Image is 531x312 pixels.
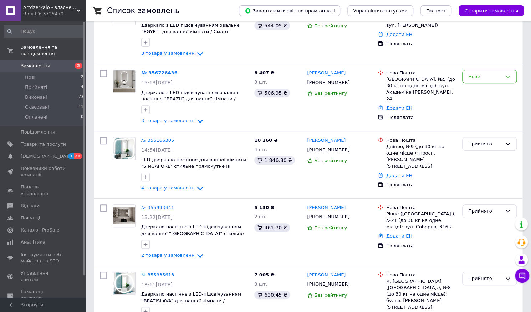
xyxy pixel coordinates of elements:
a: Фото товару [113,70,136,93]
span: Гаманець компанії [21,288,66,301]
a: Додати ЕН [386,233,412,239]
div: 544.05 ₴ [254,21,290,30]
img: Фото товару [113,272,135,294]
div: Післяплата [386,114,456,121]
span: 73 [78,94,83,100]
span: 4 [81,84,83,90]
a: [PERSON_NAME] [307,204,346,211]
a: 3 товара у замовленні [141,118,204,123]
div: 461.70 ₴ [254,223,290,232]
button: Чат з покупцем [515,269,529,283]
span: 14:54[DATE] [141,147,173,153]
span: Експорт [426,8,446,14]
span: Каталог ProSale [21,227,59,233]
span: 15:13[DATE] [141,80,173,85]
span: Без рейтингу [314,292,347,298]
span: 7 005 ₴ [254,272,274,277]
span: 2 [75,63,82,69]
button: Управління статусами [347,5,413,16]
div: Рівне ([GEOGRAPHIC_DATA].), №21 (до 30 кг на одне місце): вул. Соборна, 316Б [386,211,456,230]
img: Фото товару [113,70,135,92]
a: 3 товара у замовленні [141,51,204,56]
span: Управління статусами [353,8,408,14]
span: 2 [81,74,83,80]
span: 5 130 ₴ [254,205,274,210]
span: Прийняті [25,84,47,90]
a: Фото товару [113,137,136,160]
span: Без рейтингу [314,225,347,230]
span: Створити замовлення [464,8,518,14]
span: LED-дзеркало настінне для ванної кімнати "SINGAPORE" стильне прямокутне із закругленими кутами [141,157,246,176]
h1: Список замовлень [107,6,179,15]
div: м. [GEOGRAPHIC_DATA] ([GEOGRAPHIC_DATA].), №8 (до 30 кг на одне місце): бульв. [PERSON_NAME][STRE... [386,278,456,311]
div: Нова Пошта [386,204,456,211]
div: Нове [468,73,502,80]
span: 0 [81,114,83,120]
a: Додати ЕН [386,32,412,37]
span: Панель управління [21,184,66,197]
span: Дзеркало настінне з LED-підсвічуванням для ванної “[GEOGRAPHIC_DATA]” стильне прямокутне із закру... [141,224,244,243]
a: Дзеркало з LED підсвічуванням овальне “EGYPT” для ванної кімнати / Смарт дзеркало для інтер'єру [141,22,240,41]
div: 506.95 ₴ [254,89,290,97]
a: Фото товару [113,204,136,227]
span: Аналітика [21,239,45,245]
span: Товари та послуги [21,141,66,147]
div: Нова Пошта [386,70,456,76]
div: Нова Пошта [386,272,456,278]
div: [PHONE_NUMBER] [306,145,351,155]
a: 4 товара у замовленні [141,185,204,191]
a: [PERSON_NAME] [307,70,346,77]
span: Нові [25,74,35,80]
div: [PHONE_NUMBER] [306,78,351,87]
span: Скасовані [25,104,49,110]
div: Прийнято [468,275,502,282]
a: 2 товара у замовленні [141,253,204,258]
span: Виконані [25,94,47,100]
span: Замовлення [21,63,50,69]
span: 3 товара у замовленні [141,118,196,123]
div: Прийнято [468,208,502,215]
div: Післяплата [386,243,456,249]
span: 3 товара у замовленні [141,51,196,56]
a: № 355993441 [141,205,174,210]
div: 1 846.80 ₴ [254,156,295,165]
span: Artdzerkalo - власне виробництво дзеркал [23,4,77,11]
div: Післяплата [386,41,456,47]
span: 3 шт. [254,79,267,85]
span: 21 [74,153,82,159]
span: 2 товара у замовленні [141,253,196,258]
span: 11 [78,104,83,110]
span: 7 [68,153,74,159]
span: Управління сайтом [21,270,66,283]
a: Додати ЕН [386,173,412,178]
span: Завантажити звіт по пром-оплаті [245,7,335,14]
div: Післяплата [386,182,456,188]
span: Без рейтингу [314,90,347,96]
span: Повідомлення [21,129,55,135]
button: Завантажити звіт по пром-оплаті [239,5,340,16]
span: Покупці [21,215,40,221]
span: Без рейтингу [314,23,347,28]
span: 2 шт. [254,214,267,219]
a: [PERSON_NAME] [307,137,346,144]
a: [PERSON_NAME] [307,272,346,279]
div: [PHONE_NUMBER] [306,212,351,222]
span: Інструменти веб-майстра та SEO [21,251,66,264]
a: № 355835613 [141,272,174,277]
span: 4 шт. [254,147,267,152]
span: 4 товара у замовленні [141,185,196,191]
div: Ваш ID: 3725479 [23,11,86,17]
button: Експорт [420,5,452,16]
a: Створити замовлення [451,8,524,13]
span: 3 шт. [254,281,267,287]
span: Оплачені [25,114,47,120]
button: Створити замовлення [459,5,524,16]
div: [PHONE_NUMBER] [306,280,351,289]
span: 10 260 ₴ [254,137,277,143]
span: 13:22[DATE] [141,214,173,220]
span: 13:11[DATE] [141,282,173,287]
span: Дзеркало з LED підсвічуванням овальне настінне “BRAZIL” для ванної кімнати / Смарт дзеркало інтер... [141,90,240,108]
div: Прийнято [468,140,502,148]
span: Замовлення та повідомлення [21,44,86,57]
